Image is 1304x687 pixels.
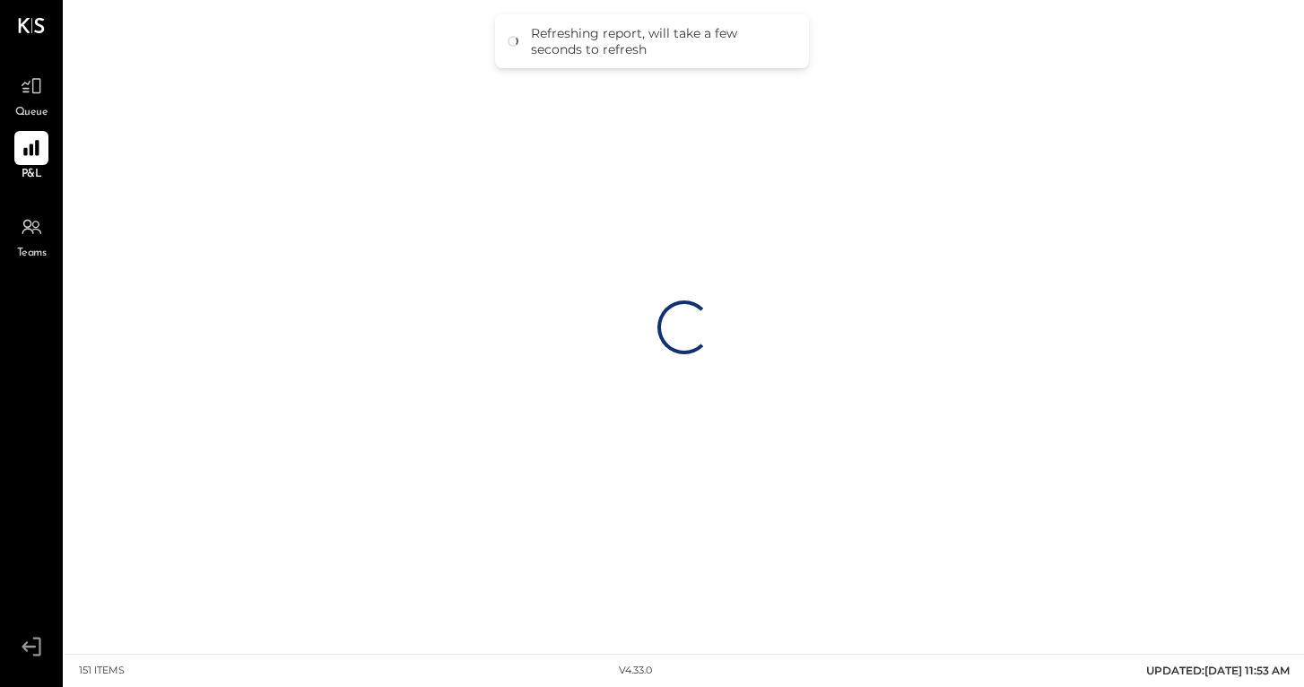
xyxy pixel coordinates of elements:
[1,131,62,183] a: P&L
[531,25,791,57] div: Refreshing report, will take a few seconds to refresh
[22,167,42,183] span: P&L
[15,105,48,121] span: Queue
[1,69,62,121] a: Queue
[17,246,47,262] span: Teams
[1,210,62,262] a: Teams
[79,664,125,678] div: 151 items
[1146,664,1290,677] span: UPDATED: [DATE] 11:53 AM
[619,664,652,678] div: v 4.33.0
